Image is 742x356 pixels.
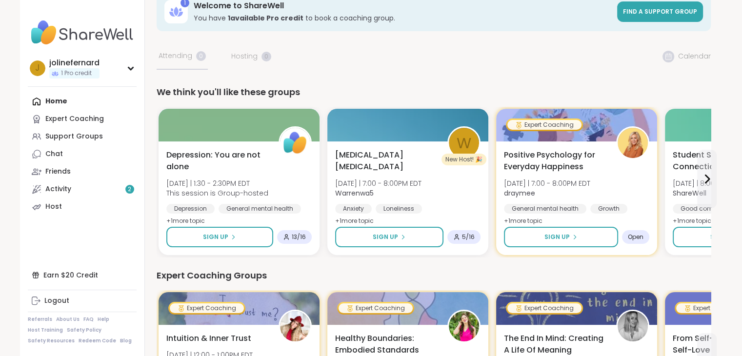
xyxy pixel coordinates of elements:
div: Good company [673,204,737,214]
span: Positive Psychology for Everyday Happiness [504,149,605,173]
div: Chat [45,149,63,159]
span: Sign Up [710,233,736,241]
div: Depression [166,204,215,214]
div: Expert Coaching [507,120,582,130]
div: General mental health [504,204,586,214]
div: Logout [44,296,69,306]
span: Sign Up [544,233,570,241]
b: draymee [504,188,535,198]
span: W [457,132,471,155]
div: Support Groups [45,132,103,141]
span: 5 / 16 [462,233,475,241]
div: Host [45,202,62,212]
div: Growth [590,204,627,214]
a: Expert Coaching [28,110,137,128]
a: Host [28,198,137,216]
button: Sign Up [335,227,443,247]
a: Activity2 [28,180,137,198]
a: FAQ [83,316,94,323]
b: ShareWell [673,188,706,198]
div: Anxiety [335,204,372,214]
a: Referrals [28,316,52,323]
a: Chat [28,145,137,163]
div: Expert Coaching Groups [157,269,711,282]
span: [MEDICAL_DATA] [MEDICAL_DATA] [335,149,437,173]
a: Support Groups [28,128,137,145]
b: 1 available Pro credit [228,13,303,23]
span: [DATE] | 1:30 - 2:30PM EDT [166,178,268,188]
img: ShareWell Nav Logo [28,16,137,50]
img: CLove [280,311,310,341]
span: j [35,62,40,75]
button: Sign Up [166,227,273,247]
a: Help [98,316,109,323]
img: ShareWell [280,128,310,158]
span: 2 [128,185,131,194]
h3: You have to book a coaching group. [194,13,611,23]
div: We think you'll like these groups [157,85,711,99]
h3: Welcome to ShareWell [194,0,611,11]
span: Intuition & Inner Trust [166,333,251,344]
span: [DATE] | 7:00 - 8:00PM EDT [335,178,421,188]
a: About Us [56,316,80,323]
div: Loneliness [376,204,422,214]
span: This session is Group-hosted [166,188,268,198]
span: Healthy Boundaries: Embodied Standards [335,333,437,356]
a: Find a support group [617,1,703,22]
div: Expert Coaching [170,303,244,313]
div: jolinefernard [49,58,100,68]
div: New Host! 🎉 [441,154,486,165]
b: Warrenwa5 [335,188,374,198]
div: Expert Coaching [339,303,413,313]
a: Redeem Code [79,337,116,344]
button: Sign Up [504,227,618,247]
a: Friends [28,163,137,180]
div: Activity [45,184,71,194]
a: Host Training [28,327,63,334]
span: 1 Pro credit [61,69,92,78]
a: Safety Policy [67,327,101,334]
img: stephaniemthoma [449,311,479,341]
img: draymee [618,128,648,158]
span: Sign Up [373,233,398,241]
span: Sign Up [203,233,228,241]
span: The End In Mind: Creating A Life Of Meaning [504,333,605,356]
span: Find a support group [623,7,697,16]
span: Open [628,233,643,241]
div: Expert Coaching [45,114,104,124]
span: [DATE] | 7:00 - 8:00PM EDT [504,178,590,188]
a: Safety Resources [28,337,75,344]
span: Depression: You are not alone [166,149,268,173]
div: Friends [45,167,71,177]
span: 13 / 16 [292,233,306,241]
a: Logout [28,292,137,310]
div: Expert Coaching [507,303,582,313]
img: alixtingle [618,311,648,341]
a: Blog [120,337,132,344]
div: General mental health [219,204,301,214]
div: Earn $20 Credit [28,266,137,284]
